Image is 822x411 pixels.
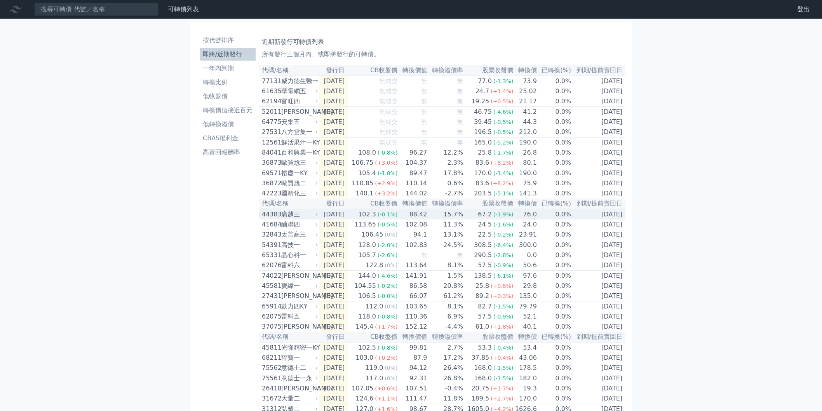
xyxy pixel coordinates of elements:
div: 128.0 [357,240,378,250]
span: 無 [457,108,463,115]
div: 27531 [262,127,279,137]
a: 高賣回報酬率 [200,146,256,158]
div: 138.5 [472,271,493,280]
td: 15.7% [428,209,464,219]
div: 170.0 [472,169,493,178]
td: 135.0 [514,291,537,301]
div: 196.5 [472,127,493,137]
td: [DATE] [319,117,348,127]
td: 0.6% [428,178,464,188]
div: [PERSON_NAME] [281,271,316,280]
td: 102.83 [398,240,428,251]
div: 39.45 [472,117,493,127]
td: 102.08 [398,219,428,230]
th: 轉換溢價率 [428,65,464,76]
td: 11.3% [428,219,464,230]
div: 高技一 [281,240,316,250]
th: 股票收盤價 [463,199,514,209]
div: 106.45 [360,230,385,239]
div: 太普高三 [281,230,316,239]
span: (-2.8%) [493,252,514,258]
td: 113.64 [398,260,428,271]
td: 0.0% [537,240,571,251]
span: (-4.6%) [378,273,398,279]
div: 64775 [262,117,279,127]
span: (+0.3%) [491,293,513,299]
span: (+0.5%) [491,98,513,104]
td: [DATE] [319,260,348,271]
span: (+1.4%) [491,88,513,94]
h1: 近期新發行可轉債列表 [262,37,622,47]
span: (-6.1%) [493,273,514,279]
td: 0.0% [537,291,571,301]
span: (-1.9%) [493,211,514,218]
td: [DATE] [571,107,625,117]
li: 轉換價值接近百元 [200,106,256,115]
td: [DATE] [571,178,625,188]
td: 44.3 [514,117,537,127]
td: 50.6 [514,260,537,271]
td: 0.0% [537,86,571,96]
div: 12561 [262,138,279,147]
div: 46.75 [472,107,493,117]
div: 27431 [262,291,279,301]
td: 0.0% [537,271,571,281]
td: 86.58 [398,281,428,291]
div: 24.5 [476,220,493,229]
td: [DATE] [319,312,348,322]
div: 67.2 [476,210,493,219]
div: 百和興業一KY [281,148,316,157]
td: [DATE] [571,281,625,291]
div: 47223 [262,189,279,198]
span: (+0.8%) [491,283,513,289]
td: 190.0 [514,168,537,179]
td: [DATE] [571,96,625,107]
div: 安集五 [281,117,316,127]
th: 代碼/名稱 [259,199,319,209]
th: 發行日 [319,65,348,76]
div: 國精化三 [281,189,316,198]
td: [DATE] [319,240,348,251]
div: 32843 [262,230,279,239]
td: 0.0% [537,301,571,312]
span: 無 [457,128,463,136]
span: (-0.0%) [378,293,398,299]
div: 45581 [262,281,279,291]
td: [DATE] [571,127,625,138]
th: CB收盤價 [348,199,398,209]
div: 雷科六 [281,261,316,270]
th: 代碼/名稱 [259,65,319,76]
span: 無 [421,128,427,136]
td: 0.0% [537,250,571,260]
td: [DATE] [571,240,625,251]
td: 75.9 [514,178,537,188]
span: (-4.6%) [493,109,514,115]
td: 0.0% [537,230,571,240]
th: 已轉換(%) [537,199,571,209]
td: 8.1% [428,301,464,312]
td: [DATE] [571,219,625,230]
span: (-1.4%) [493,170,514,176]
td: 96.27 [398,148,428,158]
span: 無 [457,77,463,85]
span: (-0.8%) [378,150,398,156]
td: 0.0% [537,168,571,179]
td: [DATE] [571,76,625,86]
span: 無 [421,98,427,105]
td: [DATE] [319,281,348,291]
th: 到期/提前賣回日 [571,65,625,76]
div: 308.5 [472,240,493,250]
td: 0.0% [537,209,571,219]
td: [DATE] [571,271,625,281]
div: 動力四KY [281,302,316,311]
td: [DATE] [319,76,348,86]
div: 84041 [262,148,279,157]
a: 低收盤價 [200,90,256,103]
td: 0.0% [537,219,571,230]
td: [DATE] [319,301,348,312]
span: 無成交 [379,87,398,95]
div: 105.4 [357,169,378,178]
td: [DATE] [319,178,348,188]
div: 203.5 [472,189,493,198]
div: [PERSON_NAME] [281,291,316,301]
